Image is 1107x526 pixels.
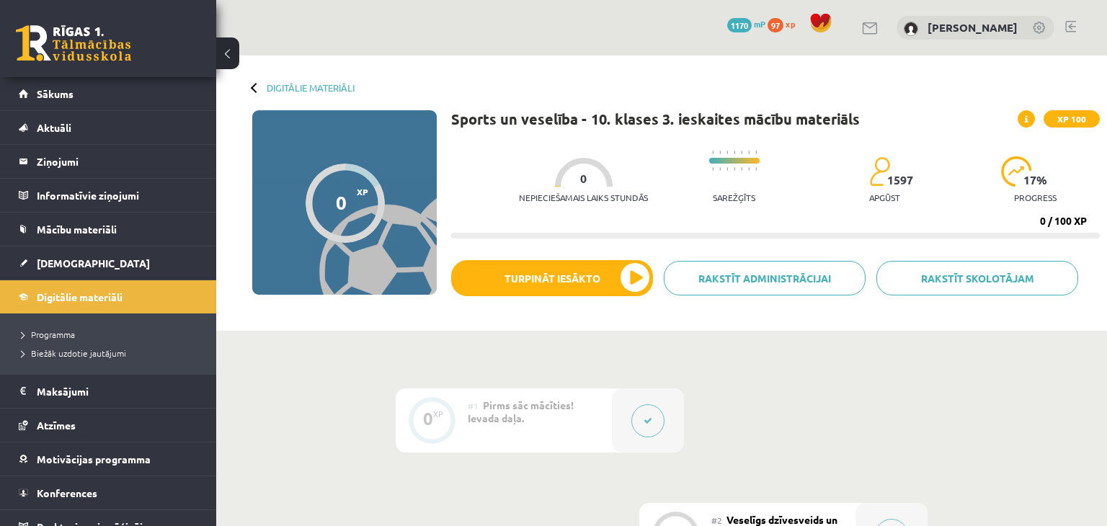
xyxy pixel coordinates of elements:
a: Digitālie materiāli [267,82,355,93]
span: Aktuāli [37,121,71,134]
a: Sākums [19,77,198,110]
legend: Informatīvie ziņojumi [37,179,198,212]
p: progress [1014,192,1057,202]
span: Sākums [37,87,74,100]
img: icon-short-line-57e1e144782c952c97e751825c79c345078a6d821885a25fce030b3d8c18986b.svg [741,167,742,171]
span: [DEMOGRAPHIC_DATA] [37,257,150,269]
h1: Sports un veselība - 10. klases 3. ieskaites mācību materiāls [451,110,860,128]
div: 0 [423,412,433,425]
img: icon-progress-161ccf0a02000e728c5f80fcf4c31c7af3da0e1684b2b1d7c360e028c24a22f1.svg [1001,156,1032,187]
a: [PERSON_NAME] [928,20,1018,35]
img: icon-short-line-57e1e144782c952c97e751825c79c345078a6d821885a25fce030b3d8c18986b.svg [748,151,750,154]
a: Digitālie materiāli [19,280,198,313]
div: XP [433,410,443,418]
p: Sarežģīts [713,192,755,202]
span: #1 [468,400,479,411]
span: 17 % [1023,174,1048,187]
a: 97 xp [768,18,802,30]
a: Programma [22,328,202,341]
p: Nepieciešamais laiks stundās [519,192,648,202]
span: Konferences [37,486,97,499]
span: XP 100 [1044,110,1100,128]
span: Motivācijas programma [37,453,151,465]
span: Mācību materiāli [37,223,117,236]
span: #2 [711,514,722,526]
a: Motivācijas programma [19,442,198,476]
span: Programma [22,329,75,340]
a: Informatīvie ziņojumi [19,179,198,212]
span: Digitālie materiāli [37,290,123,303]
img: icon-short-line-57e1e144782c952c97e751825c79c345078a6d821885a25fce030b3d8c18986b.svg [719,151,721,154]
img: icon-short-line-57e1e144782c952c97e751825c79c345078a6d821885a25fce030b3d8c18986b.svg [755,151,757,154]
span: xp [786,18,795,30]
a: Atzīmes [19,409,198,442]
a: Aktuāli [19,111,198,144]
img: icon-short-line-57e1e144782c952c97e751825c79c345078a6d821885a25fce030b3d8c18986b.svg [712,151,713,154]
legend: Ziņojumi [37,145,198,178]
a: Rakstīt administrācijai [664,261,866,295]
img: icon-short-line-57e1e144782c952c97e751825c79c345078a6d821885a25fce030b3d8c18986b.svg [719,167,721,171]
img: icon-short-line-57e1e144782c952c97e751825c79c345078a6d821885a25fce030b3d8c18986b.svg [755,167,757,171]
a: Ziņojumi [19,145,198,178]
span: Biežāk uzdotie jautājumi [22,347,126,359]
a: Mācību materiāli [19,213,198,246]
span: mP [754,18,765,30]
img: icon-short-line-57e1e144782c952c97e751825c79c345078a6d821885a25fce030b3d8c18986b.svg [741,151,742,154]
img: students-c634bb4e5e11cddfef0936a35e636f08e4e9abd3cc4e673bd6f9a4125e45ecb1.svg [869,156,890,187]
a: Biežāk uzdotie jautājumi [22,347,202,360]
img: icon-short-line-57e1e144782c952c97e751825c79c345078a6d821885a25fce030b3d8c18986b.svg [712,167,713,171]
img: icon-short-line-57e1e144782c952c97e751825c79c345078a6d821885a25fce030b3d8c18986b.svg [734,151,735,154]
img: icon-short-line-57e1e144782c952c97e751825c79c345078a6d821885a25fce030b3d8c18986b.svg [726,167,728,171]
span: 97 [768,18,783,32]
img: Marta Laķe [904,22,918,36]
img: icon-short-line-57e1e144782c952c97e751825c79c345078a6d821885a25fce030b3d8c18986b.svg [726,151,728,154]
a: Rīgas 1. Tālmācības vidusskola [16,25,131,61]
img: icon-short-line-57e1e144782c952c97e751825c79c345078a6d821885a25fce030b3d8c18986b.svg [734,167,735,171]
a: Maksājumi [19,375,198,408]
span: 1170 [727,18,752,32]
img: icon-short-line-57e1e144782c952c97e751825c79c345078a6d821885a25fce030b3d8c18986b.svg [748,167,750,171]
button: Turpināt iesākto [451,260,653,296]
span: Atzīmes [37,419,76,432]
div: 0 [336,192,347,213]
a: 1170 mP [727,18,765,30]
p: apgūst [869,192,900,202]
span: Pirms sāc mācīties! Ievada daļa. [468,398,574,424]
legend: Maksājumi [37,375,198,408]
a: [DEMOGRAPHIC_DATA] [19,246,198,280]
span: 1597 [887,174,913,187]
span: 0 [580,172,587,185]
span: XP [357,187,368,197]
a: Konferences [19,476,198,509]
a: Rakstīt skolotājam [876,261,1078,295]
